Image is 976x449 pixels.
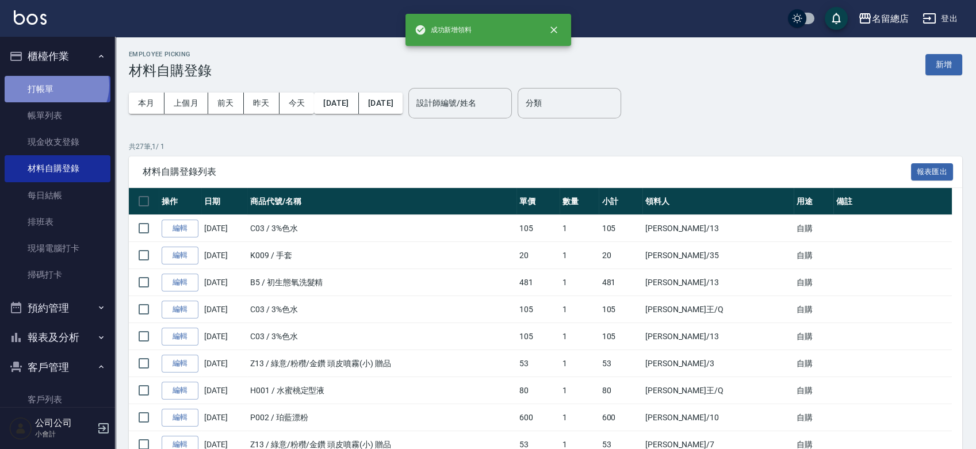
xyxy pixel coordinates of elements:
td: 105 [516,296,560,323]
div: 名留總店 [872,11,909,26]
td: [DATE] [201,215,247,242]
td: C03 / 3%色水 [247,215,516,242]
th: 領料人 [642,188,794,215]
button: 昨天 [244,93,280,114]
td: 20 [516,242,560,269]
td: 1 [560,269,599,296]
td: [PERSON_NAME]王 /Q [642,377,794,404]
h3: 材料自購登錄 [129,63,212,79]
td: [DATE] [201,350,247,377]
button: 客戶管理 [5,352,110,382]
button: 櫃檯作業 [5,41,110,71]
span: 材料自購登錄列表 [143,166,911,178]
td: 1 [560,350,599,377]
td: [PERSON_NAME] /35 [642,242,794,269]
td: [DATE] [201,377,247,404]
a: 排班表 [5,209,110,235]
td: C03 / 3%色水 [247,296,516,323]
td: 600 [516,404,560,431]
td: P002 / 珀藍漂粉 [247,404,516,431]
button: 前天 [208,93,244,114]
a: 客戶列表 [5,386,110,413]
td: 1 [560,377,599,404]
a: 編輯 [162,355,198,373]
td: 1 [560,323,599,350]
button: 新增 [925,54,962,75]
th: 單價 [516,188,560,215]
td: 自購 [794,323,833,350]
td: 自購 [794,350,833,377]
p: 小會計 [35,429,94,439]
button: 本月 [129,93,164,114]
th: 操作 [159,188,201,215]
td: 自購 [794,242,833,269]
th: 商品代號/名稱 [247,188,516,215]
td: [PERSON_NAME] /13 [642,323,794,350]
button: 報表及分析 [5,323,110,352]
td: 1 [560,242,599,269]
a: 報表匯出 [911,166,954,176]
a: 掃碼打卡 [5,262,110,288]
button: close [541,17,567,43]
img: Logo [14,10,47,25]
td: 1 [560,404,599,431]
a: 現場電腦打卡 [5,235,110,262]
td: 600 [599,404,642,431]
h2: Employee Picking [129,51,212,58]
td: 自購 [794,215,833,242]
th: 備註 [833,188,952,215]
td: [PERSON_NAME]王 /Q [642,296,794,323]
td: 53 [516,350,560,377]
td: [DATE] [201,296,247,323]
td: [DATE] [201,323,247,350]
a: 帳單列表 [5,102,110,129]
td: 80 [516,377,560,404]
a: 每日結帳 [5,182,110,209]
td: 1 [560,215,599,242]
td: H001 / 水蜜桃定型液 [247,377,516,404]
a: 編輯 [162,220,198,237]
th: 用途 [794,188,833,215]
td: 105 [599,323,642,350]
p: 共 27 筆, 1 / 1 [129,141,962,152]
td: 自購 [794,296,833,323]
td: K009 / 手套 [247,242,516,269]
td: 105 [599,296,642,323]
button: 今天 [280,93,315,114]
td: B5 / 初生態氧洗髮精 [247,269,516,296]
a: 新增 [925,59,962,70]
td: 105 [516,323,560,350]
td: 105 [516,215,560,242]
td: 53 [599,350,642,377]
td: [PERSON_NAME] /10 [642,404,794,431]
td: 1 [560,296,599,323]
a: 編輯 [162,409,198,427]
td: 481 [599,269,642,296]
td: 481 [516,269,560,296]
a: 材料自購登錄 [5,155,110,182]
th: 數量 [560,188,599,215]
td: [PERSON_NAME] /3 [642,350,794,377]
a: 編輯 [162,382,198,400]
a: 打帳單 [5,76,110,102]
button: 名留總店 [853,7,913,30]
td: 自購 [794,404,833,431]
button: 報表匯出 [911,163,954,181]
th: 日期 [201,188,247,215]
td: [DATE] [201,269,247,296]
td: 20 [599,242,642,269]
td: 自購 [794,269,833,296]
a: 編輯 [162,328,198,346]
button: 上個月 [164,93,208,114]
button: 預約管理 [5,293,110,323]
td: [PERSON_NAME] /13 [642,215,794,242]
button: [DATE] [314,93,358,114]
a: 編輯 [162,301,198,318]
a: 現金收支登錄 [5,129,110,155]
span: 成功新增領料 [415,24,472,36]
a: 編輯 [162,247,198,264]
button: 登出 [918,8,962,29]
img: Person [9,417,32,440]
h5: 公司公司 [35,417,94,429]
td: Z13 / 綠意/粉穳/金鑽 頭皮噴霧(小) 贈品 [247,350,516,377]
